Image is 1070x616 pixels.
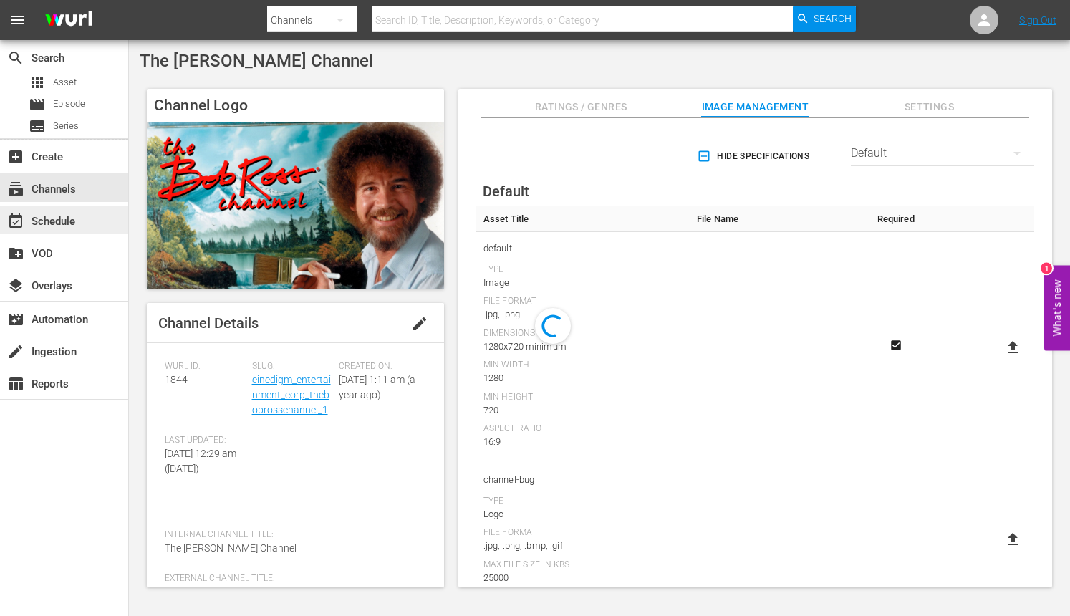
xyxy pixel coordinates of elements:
th: Asset Title [476,206,690,232]
span: Episode [53,97,85,111]
span: menu [9,11,26,29]
div: 1 [1041,263,1052,274]
a: Sign Out [1019,14,1056,26]
span: Channel Details [158,314,259,332]
span: Search [7,49,24,67]
img: The Bob Ross Channel [147,122,444,289]
div: Default [851,133,1034,173]
span: edit [411,315,428,332]
th: File Name [690,206,869,232]
div: Aspect Ratio [483,423,683,435]
button: Hide Specifications [694,136,815,176]
button: edit [403,307,437,341]
span: VOD [7,245,24,262]
span: Search [814,6,852,32]
div: Dimensions [483,328,683,340]
span: Series [29,117,46,135]
div: .jpg, .png, .bmp, .gif [483,539,683,553]
span: Last Updated: [165,435,245,446]
div: .jpg, .png [483,307,683,322]
span: 1844 [165,374,188,385]
div: 25000 [483,571,683,585]
div: Logo [483,507,683,521]
div: 720 [483,403,683,418]
span: [DATE] 1:11 am (a year ago) [339,374,415,400]
span: channel-bug [483,471,683,489]
div: 1280x720 minimum [483,340,683,354]
span: Created On: [339,361,419,372]
div: Max File Size In Kbs [483,559,683,571]
button: Open Feedback Widget [1044,266,1070,351]
span: The [PERSON_NAME] Channel [165,586,297,597]
span: default [483,239,683,258]
th: Required [869,206,922,232]
div: 1280 [483,371,683,385]
span: Asset [53,75,77,90]
span: Ingestion [7,343,24,360]
span: External Channel Title: [165,573,419,584]
span: Settings [875,98,983,116]
div: Image [483,276,683,290]
span: Schedule [7,213,24,230]
div: File Format [483,296,683,307]
div: Type [483,264,683,276]
div: Min Height [483,392,683,403]
div: 16:9 [483,435,683,449]
h4: Channel Logo [147,89,444,122]
div: Type [483,496,683,507]
img: ans4CAIJ8jUAAAAAAAAAAAAAAAAAAAAAAAAgQb4GAAAAAAAAAAAAAAAAAAAAAAAAJMjXAAAAAAAAAAAAAAAAAAAAAAAAgAT5G... [34,4,103,37]
span: Series [53,119,79,133]
span: Channels [7,181,24,198]
a: cinedigm_entertainment_corp_thebobrosschannel_1 [252,374,331,415]
span: Automation [7,311,24,328]
svg: Required [887,339,905,352]
span: Wurl ID: [165,361,245,372]
span: Hide Specifications [700,149,809,164]
span: Slug: [252,361,332,372]
button: Search [793,6,856,32]
span: Internal Channel Title: [165,529,419,541]
span: Reports [7,375,24,393]
span: Default [483,183,529,200]
span: Asset [29,74,46,91]
span: Ratings / Genres [527,98,635,116]
div: File Format [483,527,683,539]
div: Min Width [483,360,683,371]
span: Image Management [701,98,809,116]
span: The [PERSON_NAME] Channel [140,51,373,71]
span: Create [7,148,24,165]
span: The [PERSON_NAME] Channel [165,542,297,554]
span: Overlays [7,277,24,294]
span: Episode [29,96,46,113]
span: [DATE] 12:29 am ([DATE]) [165,448,236,474]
